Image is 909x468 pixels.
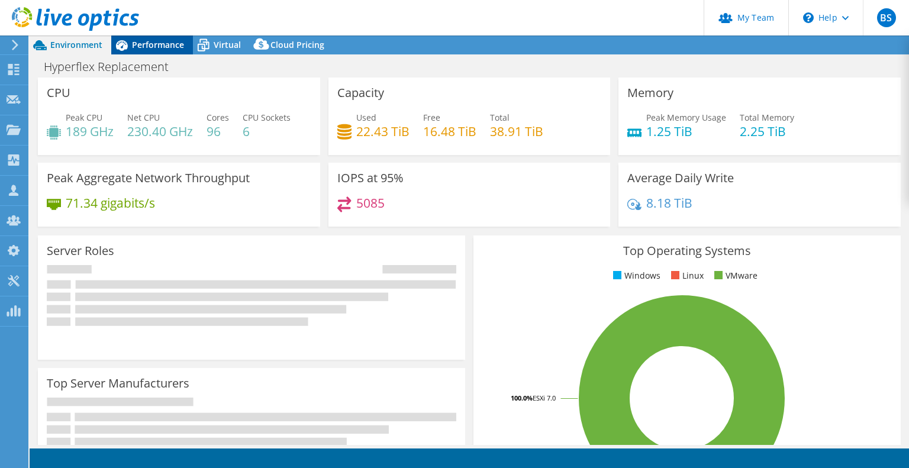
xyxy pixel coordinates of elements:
span: Virtual [214,39,241,50]
span: Peak Memory Usage [646,112,726,123]
span: Environment [50,39,102,50]
span: Performance [132,39,184,50]
h3: Server Roles [47,244,114,257]
tspan: 100.0% [511,393,533,402]
h4: 22.43 TiB [356,125,410,138]
h3: Average Daily Write [627,172,734,185]
h3: Top Operating Systems [482,244,892,257]
h4: 6 [243,125,291,138]
h4: 230.40 GHz [127,125,193,138]
tspan: ESXi 7.0 [533,393,556,402]
h4: 71.34 gigabits/s [66,196,155,209]
h3: CPU [47,86,70,99]
h3: Capacity [337,86,384,99]
span: Peak CPU [66,112,102,123]
span: Total Memory [740,112,794,123]
h4: 96 [207,125,229,138]
h3: Memory [627,86,673,99]
span: Cores [207,112,229,123]
li: Windows [610,269,660,282]
span: Net CPU [127,112,160,123]
h4: 189 GHz [66,125,114,138]
li: Linux [668,269,704,282]
span: Used [356,112,376,123]
li: VMware [711,269,757,282]
span: Cloud Pricing [270,39,324,50]
h1: Hyperflex Replacement [38,60,187,73]
h3: IOPS at 95% [337,172,404,185]
h4: 1.25 TiB [646,125,726,138]
span: Free [423,112,440,123]
h4: 2.25 TiB [740,125,794,138]
span: CPU Sockets [243,112,291,123]
h3: Top Server Manufacturers [47,377,189,390]
h3: Peak Aggregate Network Throughput [47,172,250,185]
h4: 38.91 TiB [490,125,543,138]
svg: \n [803,12,814,23]
h4: 8.18 TiB [646,196,692,209]
h4: 16.48 TiB [423,125,476,138]
span: Total [490,112,510,123]
span: BS [877,8,896,27]
h4: 5085 [356,196,385,209]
